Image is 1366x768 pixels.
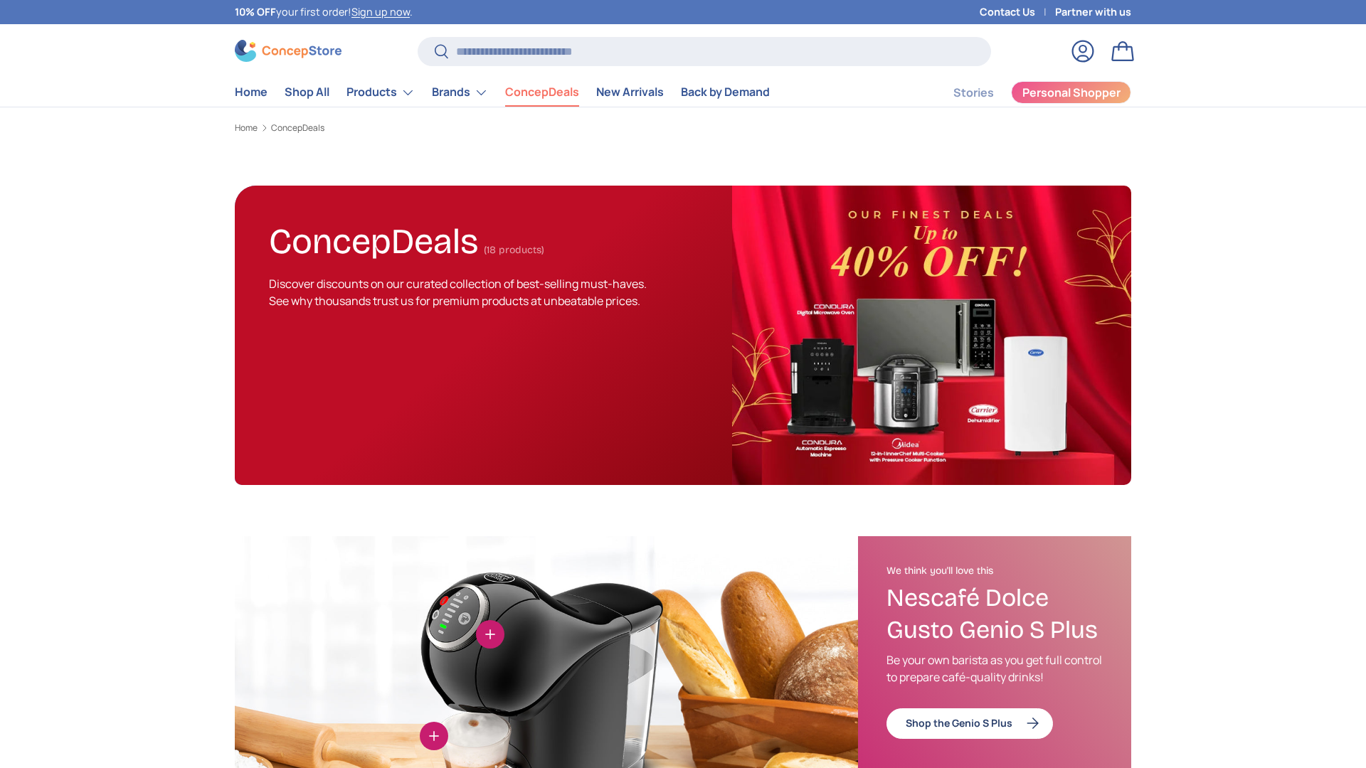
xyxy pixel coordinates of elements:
a: Contact Us [980,4,1055,20]
summary: Products [338,78,423,107]
span: (18 products) [484,244,544,256]
p: your first order! . [235,4,413,20]
a: Brands [432,78,488,107]
a: Personal Shopper [1011,81,1131,104]
h3: Nescafé Dolce Gusto Genio S Plus [886,582,1103,646]
a: ConcepDeals [505,78,579,106]
span: Discover discounts on our curated collection of best-selling must-haves. See why thousands trust ... [269,276,647,309]
a: Sign up now [351,5,410,18]
a: Home [235,78,268,106]
a: Stories [953,79,994,107]
h1: ConcepDeals [269,215,478,262]
nav: Primary [235,78,770,107]
a: Shop the Genio S Plus [886,708,1053,739]
nav: Breadcrumbs [235,122,1131,134]
strong: 10% OFF [235,5,276,18]
span: Personal Shopper [1022,87,1121,98]
nav: Secondary [919,78,1131,107]
a: Partner with us [1055,4,1131,20]
a: Products [346,78,415,107]
a: New Arrivals [596,78,664,106]
a: ConcepDeals [271,124,324,132]
img: ConcepStore [235,40,341,62]
a: Shop All [285,78,329,106]
h2: We think you'll love this [886,565,1103,577]
img: ConcepDeals [732,186,1131,485]
p: Be your own barista as you get full control to prepare café-quality drinks! [886,651,1103,686]
a: Home [235,124,258,132]
a: Back by Demand [681,78,770,106]
summary: Brands [423,78,497,107]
